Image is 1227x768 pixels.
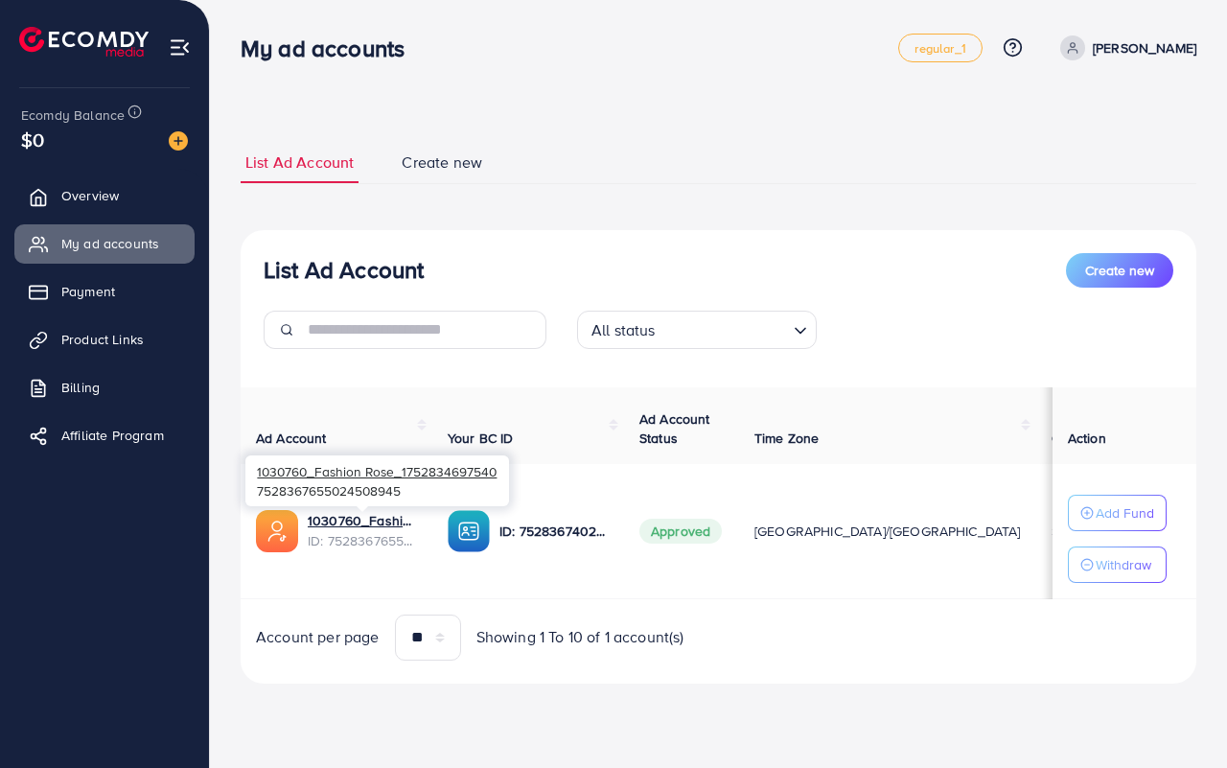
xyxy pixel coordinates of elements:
[308,511,417,530] a: 1030760_Fashion Rose_1752834697540
[245,151,354,174] span: List Ad Account
[1068,547,1167,583] button: Withdraw
[448,510,490,552] img: ic-ba-acc.ded83a64.svg
[1085,261,1154,280] span: Create new
[19,27,149,57] img: logo
[661,313,786,344] input: Search for option
[898,34,982,62] a: regular_1
[241,35,420,62] h3: My ad accounts
[1066,253,1173,288] button: Create new
[256,626,380,648] span: Account per page
[754,429,819,448] span: Time Zone
[914,42,965,55] span: regular_1
[1068,429,1106,448] span: Action
[61,426,164,445] span: Affiliate Program
[61,330,144,349] span: Product Links
[754,522,1021,541] span: [GEOGRAPHIC_DATA]/[GEOGRAPHIC_DATA]
[256,510,298,552] img: ic-ads-acc.e4c84228.svg
[14,224,195,263] a: My ad accounts
[14,368,195,407] a: Billing
[1068,495,1167,531] button: Add Fund
[499,520,609,543] p: ID: 7528367402921476112
[308,531,417,550] span: ID: 7528367655024508945
[639,519,722,544] span: Approved
[169,131,188,151] img: image
[1096,501,1154,524] p: Add Fund
[61,282,115,301] span: Payment
[448,429,514,448] span: Your BC ID
[1093,36,1196,59] p: [PERSON_NAME]
[1096,553,1151,576] p: Withdraw
[14,320,195,359] a: Product Links
[14,416,195,454] a: Affiliate Program
[14,176,195,215] a: Overview
[61,378,100,397] span: Billing
[588,316,660,344] span: All status
[61,234,159,253] span: My ad accounts
[476,626,684,648] span: Showing 1 To 10 of 1 account(s)
[1053,35,1196,60] a: [PERSON_NAME]
[21,105,125,125] span: Ecomdy Balance
[1146,682,1213,754] iframe: Chat
[61,186,119,205] span: Overview
[639,409,710,448] span: Ad Account Status
[264,256,424,284] h3: List Ad Account
[169,36,191,58] img: menu
[14,272,195,311] a: Payment
[257,462,497,480] span: 1030760_Fashion Rose_1752834697540
[21,126,44,153] span: $0
[402,151,482,174] span: Create new
[577,311,817,349] div: Search for option
[245,455,509,506] div: 7528367655024508945
[256,429,327,448] span: Ad Account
